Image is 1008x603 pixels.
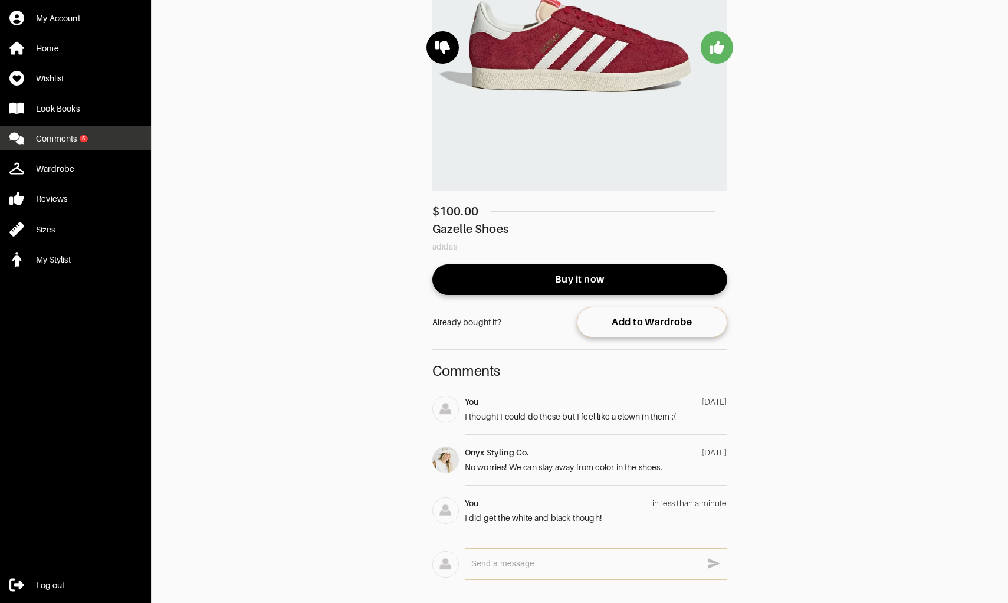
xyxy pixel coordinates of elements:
img: avatar [432,396,459,422]
div: My Stylist [36,254,71,266]
div: No worries! We can stay away from color in the shoes. [465,461,727,473]
div: Sizes [36,224,55,235]
div: 5 [82,135,85,142]
div: I thought I could do these but I feel like a clown in them :( [465,411,727,422]
img: avatar [432,497,459,524]
div: Home [36,42,59,54]
div: Comments [36,133,77,145]
span: Buy it now [442,274,718,286]
div: Log out [36,579,64,591]
div: Gazelle Shoes [432,223,727,235]
h2: Comments [432,362,727,381]
div: I did get the white and black though! [465,512,727,524]
div: [DATE] [702,396,727,408]
span: Add to Wardrobe [586,316,718,328]
div: $ 100.00 [432,205,478,217]
div: [DATE] [702,447,727,458]
div: You [465,396,479,408]
div: My Account [36,12,80,24]
div: You [465,497,479,509]
a: Buy it now [432,264,727,295]
div: in less than a minute [652,497,727,509]
button: Add to Wardrobe [577,307,727,337]
div: Look Books [36,103,80,114]
div: Reviews [36,193,67,205]
div: Already bought it? [432,316,501,328]
div: Onyx Styling Co. [465,447,529,458]
div: adidas [432,241,727,253]
div: Wishlist [36,73,64,84]
img: avatar [432,551,459,578]
img: avatar [432,447,459,473]
div: Wardrobe [36,163,74,175]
